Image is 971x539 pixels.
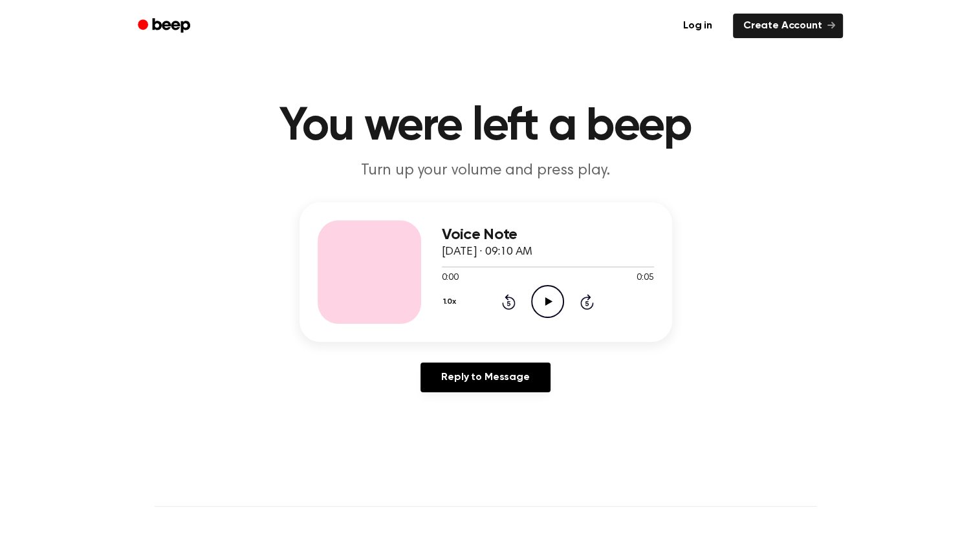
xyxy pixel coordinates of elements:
[155,103,817,150] h1: You were left a beep
[670,11,725,41] a: Log in
[733,14,843,38] a: Create Account
[420,363,550,392] a: Reply to Message
[442,291,461,313] button: 1.0x
[442,246,532,258] span: [DATE] · 09:10 AM
[237,160,734,182] p: Turn up your volume and press play.
[442,226,654,244] h3: Voice Note
[129,14,202,39] a: Beep
[637,271,653,285] span: 0:05
[442,271,459,285] span: 0:00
